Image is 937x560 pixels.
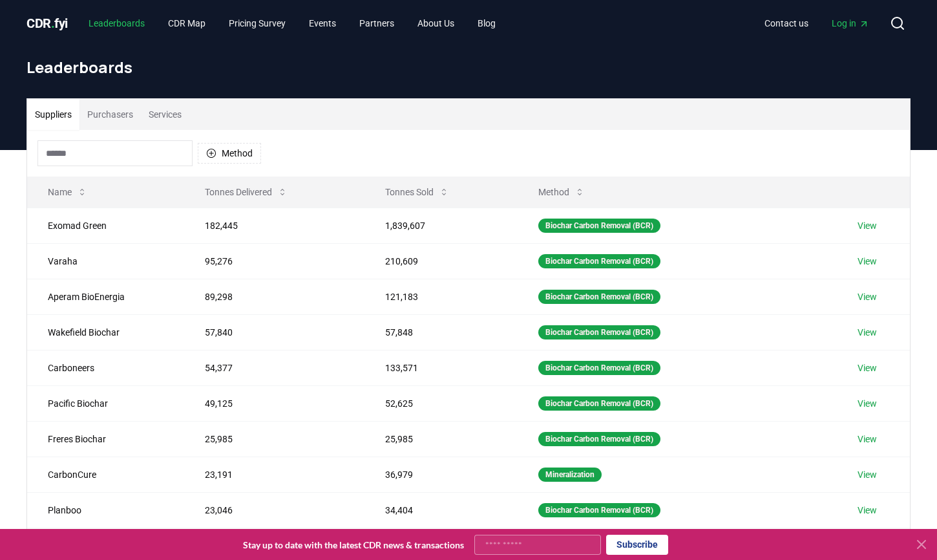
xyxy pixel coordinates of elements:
td: 182,445 [184,208,364,243]
td: 57,848 [364,314,518,350]
button: Name [37,179,98,205]
td: 89,298 [184,279,364,314]
td: 52,625 [364,385,518,421]
a: View [858,433,877,446]
td: 1,839,607 [364,208,518,243]
a: View [858,255,877,268]
button: Method [528,179,595,205]
td: Varaha [27,243,184,279]
a: Pricing Survey [218,12,296,35]
td: 57,840 [184,314,364,350]
a: Events [299,12,346,35]
span: CDR fyi [26,16,68,31]
td: 23,191 [184,457,364,492]
td: Carboneers [27,350,184,385]
button: Method [198,143,261,164]
a: View [858,219,877,232]
td: Wakefield Biochar [27,314,184,350]
div: Biochar Carbon Removal (BCR) [538,503,660,517]
td: 25,985 [364,421,518,457]
button: Tonnes Delivered [195,179,298,205]
div: Biochar Carbon Removal (BCR) [538,325,660,339]
div: Biochar Carbon Removal (BCR) [538,396,660,411]
span: Log in [832,17,869,30]
td: Freres Biochar [27,421,184,457]
td: 95,276 [184,243,364,279]
div: Biochar Carbon Removal (BCR) [538,219,660,233]
a: Leaderboards [78,12,155,35]
div: Biochar Carbon Removal (BCR) [538,254,660,268]
td: 121,183 [364,279,518,314]
a: About Us [407,12,465,35]
td: 133,571 [364,350,518,385]
button: Tonnes Sold [375,179,459,205]
span: . [51,16,55,31]
a: Partners [349,12,405,35]
td: 23,046 [184,492,364,528]
h1: Leaderboards [26,57,911,78]
div: Biochar Carbon Removal (BCR) [538,432,660,446]
a: CDR.fyi [26,14,68,32]
a: View [858,397,877,410]
td: Planboo [27,492,184,528]
nav: Main [754,12,879,35]
a: View [858,326,877,339]
td: 210,609 [364,243,518,279]
div: Biochar Carbon Removal (BCR) [538,361,660,375]
td: 36,979 [364,457,518,492]
a: Blog [467,12,506,35]
td: 25,985 [184,421,364,457]
button: Purchasers [79,99,141,130]
div: Mineralization [538,468,602,482]
a: View [858,468,877,481]
a: CDR Map [158,12,216,35]
td: Exomad Green [27,208,184,243]
a: View [858,504,877,517]
td: 34,404 [364,492,518,528]
td: CarbonCure [27,457,184,492]
td: Pacific Biochar [27,385,184,421]
nav: Main [78,12,506,35]
td: Aperam BioEnergia [27,279,184,314]
a: Contact us [754,12,819,35]
button: Suppliers [27,99,79,130]
div: Biochar Carbon Removal (BCR) [538,290,660,304]
td: 54,377 [184,350,364,385]
td: 49,125 [184,385,364,421]
a: View [858,361,877,374]
a: View [858,290,877,303]
button: Services [141,99,189,130]
a: Log in [821,12,879,35]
